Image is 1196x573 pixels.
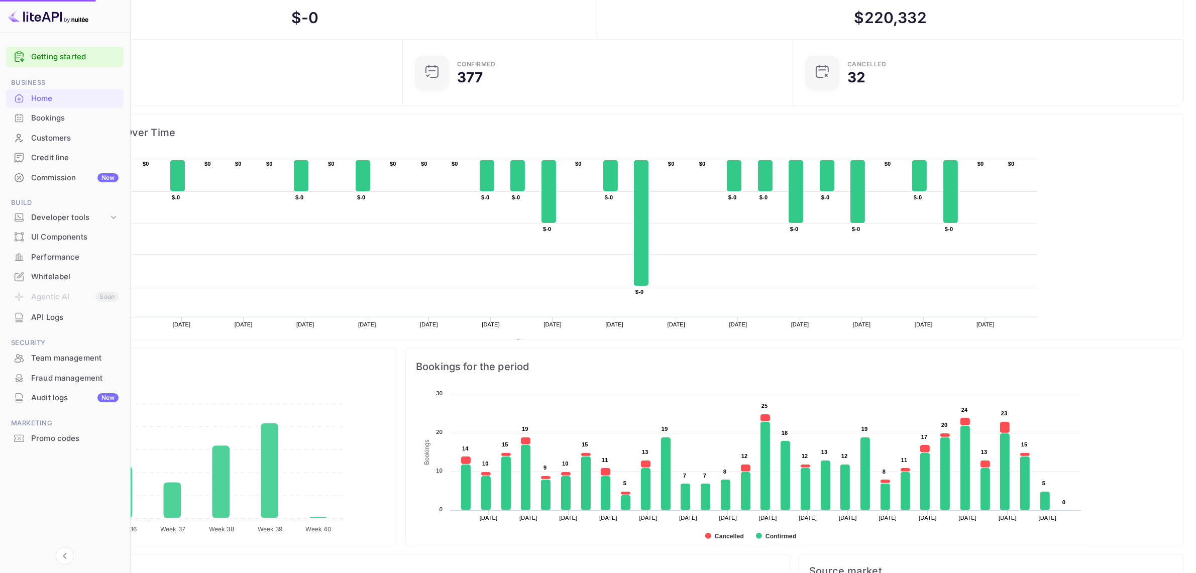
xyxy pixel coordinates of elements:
[522,426,528,432] text: 19
[266,161,273,167] text: $0
[328,161,335,167] text: $0
[31,353,119,364] div: Team management
[762,403,768,409] text: 25
[31,232,119,243] div: UI Components
[258,525,283,533] tspan: Week 39
[6,89,124,107] a: Home
[306,525,332,533] tspan: Week 40
[766,533,796,540] text: Confirmed
[6,308,124,327] div: API Logs
[97,393,119,402] div: New
[1039,515,1057,521] text: [DATE]
[959,515,977,521] text: [DATE]
[31,312,119,323] div: API Logs
[715,533,744,540] text: Cancelled
[296,321,314,327] text: [DATE]
[879,515,897,521] text: [DATE]
[941,422,948,428] text: 20
[719,515,737,521] text: [DATE]
[436,429,443,435] text: 20
[945,226,953,232] text: $-0
[582,441,588,447] text: 15
[390,161,396,167] text: $0
[436,468,443,474] text: 10
[699,161,706,167] text: $0
[480,515,498,521] text: [DATE]
[543,465,547,471] text: 9
[6,168,124,187] a: CommissionNew
[914,194,922,200] text: $-0
[6,47,124,67] div: Getting started
[6,349,124,367] a: Team management
[31,133,119,144] div: Customers
[482,461,489,467] text: 10
[31,252,119,263] div: Performance
[1008,161,1015,167] text: $0
[729,321,747,327] text: [DATE]
[295,194,303,200] text: $-0
[599,515,617,521] text: [DATE]
[6,227,124,246] a: UI Components
[6,108,124,127] a: Bookings
[606,321,624,327] text: [DATE]
[602,457,608,463] text: 11
[861,426,868,432] text: 19
[6,248,124,266] a: Performance
[679,515,697,521] text: [DATE]
[358,321,376,327] text: [DATE]
[31,93,119,104] div: Home
[662,426,668,432] text: 19
[703,473,706,479] text: 7
[728,194,736,200] text: $-0
[562,461,569,467] text: 10
[481,194,489,200] text: $-0
[31,271,119,283] div: Whitelabel
[6,369,124,387] a: Fraud management
[821,194,829,200] text: $-0
[919,515,937,521] text: [DATE]
[901,457,908,463] text: 11
[6,129,124,148] div: Customers
[423,439,430,465] text: Bookings
[143,161,149,167] text: $0
[977,161,984,167] text: $0
[97,173,119,182] div: New
[31,152,119,164] div: Credit line
[6,349,124,368] div: Team management
[525,339,551,346] text: Revenue
[6,267,124,286] a: Whitelabel
[31,392,119,404] div: Audit logs
[204,161,211,167] text: $0
[173,321,191,327] text: [DATE]
[416,359,1173,375] span: Bookings for the period
[543,321,562,327] text: [DATE]
[457,61,496,67] div: Confirmed
[6,197,124,208] span: Build
[6,267,124,287] div: Whitelabel
[291,7,318,29] div: $ -0
[420,321,438,327] text: [DATE]
[6,129,124,147] a: Customers
[668,321,686,327] text: [DATE]
[1001,410,1008,416] text: 23
[421,161,427,167] text: $0
[723,469,726,475] text: 8
[6,388,124,407] a: Audit logsNew
[31,172,119,184] div: Commission
[112,525,137,533] tspan: Week 36
[790,226,798,232] text: $-0
[981,449,988,455] text: 13
[883,469,886,475] text: 8
[502,441,508,447] text: 15
[6,248,124,267] div: Performance
[976,321,995,327] text: [DATE]
[482,321,500,327] text: [DATE]
[885,161,891,167] text: $0
[635,289,643,295] text: $-0
[839,515,857,521] text: [DATE]
[452,161,458,167] text: $0
[31,373,119,384] div: Fraud management
[6,308,124,326] a: API Logs
[6,369,124,388] div: Fraud management
[6,429,124,448] div: Promo codes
